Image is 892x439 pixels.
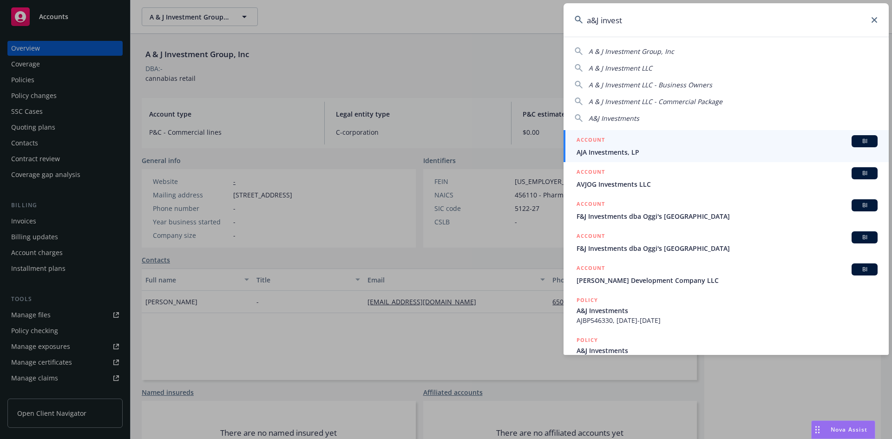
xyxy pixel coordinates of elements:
a: POLICYA&J InvestmentsAJBP546330, [DATE]-[DATE] [564,290,889,330]
span: [PERSON_NAME] Development Company LLC [577,275,878,285]
h5: ACCOUNT [577,231,605,242]
a: ACCOUNTBI[PERSON_NAME] Development Company LLC [564,258,889,290]
h5: POLICY [577,295,598,305]
div: Drag to move [812,421,823,439]
span: A & J Investment LLC [589,64,652,72]
span: A&J Investments [577,346,878,355]
a: POLICYA&J Investments [564,330,889,370]
span: BI [855,201,874,210]
a: ACCOUNTBIF&J Investments dba Oggi's [GEOGRAPHIC_DATA] [564,226,889,258]
h5: ACCOUNT [577,263,605,275]
span: AJBP546330, [DATE]-[DATE] [577,315,878,325]
span: BI [855,137,874,145]
span: A & J Investment Group, Inc [589,47,674,56]
span: AJA Investments, LP [577,147,878,157]
a: ACCOUNTBIAVJOG Investments LLC [564,162,889,194]
span: A&J Investments [589,114,639,123]
span: A & J Investment LLC - Business Owners [589,80,712,89]
span: F&J Investments dba Oggi's [GEOGRAPHIC_DATA] [577,243,878,253]
a: ACCOUNTBIF&J Investments dba Oggi's [GEOGRAPHIC_DATA] [564,194,889,226]
span: BI [855,265,874,274]
span: Nova Assist [831,426,867,433]
h5: POLICY [577,335,598,345]
span: A & J Investment LLC - Commercial Package [589,97,722,106]
input: Search... [564,3,889,37]
span: BI [855,233,874,242]
span: AVJOG Investments LLC [577,179,878,189]
h5: ACCOUNT [577,167,605,178]
button: Nova Assist [811,420,875,439]
h5: ACCOUNT [577,135,605,146]
span: F&J Investments dba Oggi's [GEOGRAPHIC_DATA] [577,211,878,221]
span: A&J Investments [577,306,878,315]
a: ACCOUNTBIAJA Investments, LP [564,130,889,162]
span: BI [855,169,874,177]
h5: ACCOUNT [577,199,605,210]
